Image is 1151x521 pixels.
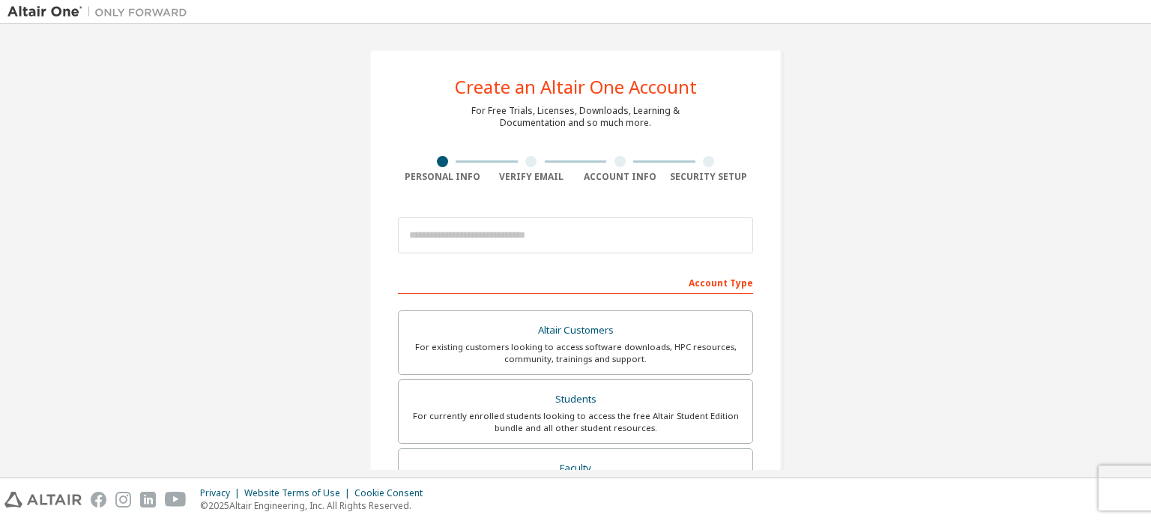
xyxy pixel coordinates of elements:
[4,492,82,508] img: altair_logo.svg
[354,487,432,499] div: Cookie Consent
[244,487,354,499] div: Website Terms of Use
[398,171,487,183] div: Personal Info
[487,171,576,183] div: Verify Email
[408,458,743,479] div: Faculty
[140,492,156,508] img: linkedin.svg
[471,105,680,129] div: For Free Trials, Licenses, Downloads, Learning & Documentation and so much more.
[200,499,432,512] p: © 2025 Altair Engineering, Inc. All Rights Reserved.
[455,78,697,96] div: Create an Altair One Account
[115,492,131,508] img: instagram.svg
[7,4,195,19] img: Altair One
[165,492,187,508] img: youtube.svg
[665,171,754,183] div: Security Setup
[575,171,665,183] div: Account Info
[408,341,743,365] div: For existing customers looking to access software downloads, HPC resources, community, trainings ...
[91,492,106,508] img: facebook.svg
[408,410,743,434] div: For currently enrolled students looking to access the free Altair Student Edition bundle and all ...
[408,320,743,341] div: Altair Customers
[408,389,743,410] div: Students
[200,487,244,499] div: Privacy
[398,270,753,294] div: Account Type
